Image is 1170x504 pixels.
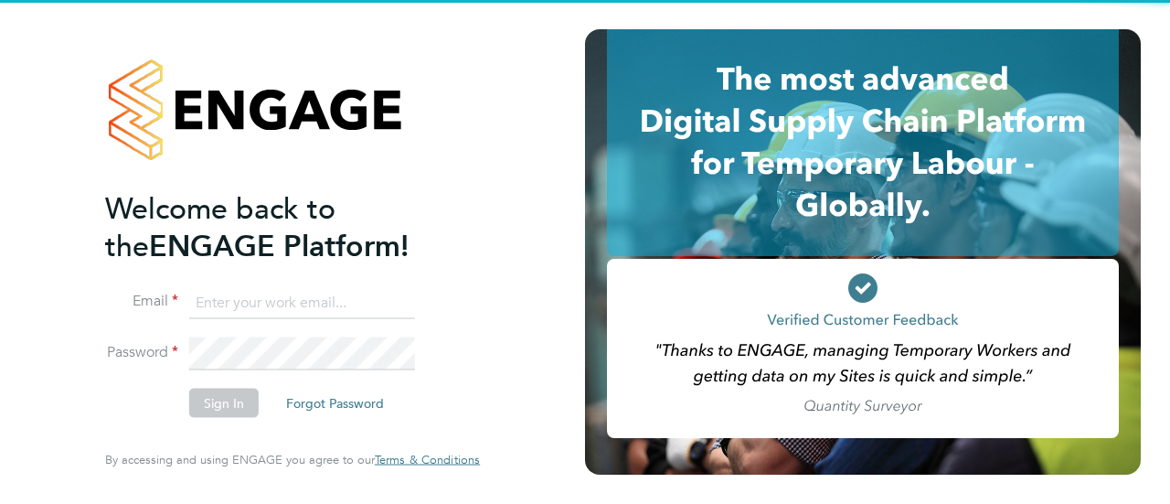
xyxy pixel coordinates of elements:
[105,189,462,264] h2: ENGAGE Platform!
[105,292,178,311] label: Email
[189,389,259,418] button: Sign In
[105,452,480,467] span: By accessing and using ENGAGE you agree to our
[105,190,335,263] span: Welcome back to the
[375,453,480,467] a: Terms & Conditions
[189,286,415,319] input: Enter your work email...
[105,343,178,362] label: Password
[271,389,399,418] button: Forgot Password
